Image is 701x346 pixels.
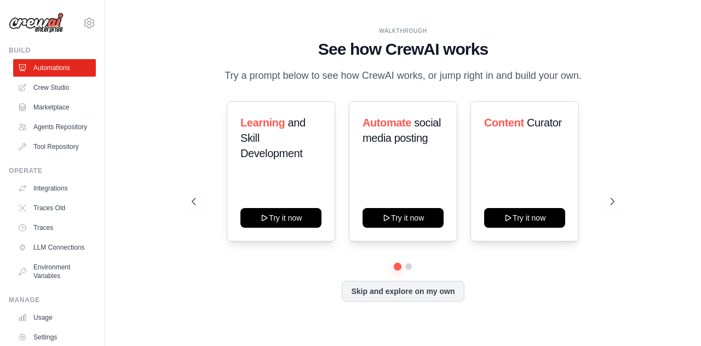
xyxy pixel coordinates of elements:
a: Environment Variables [13,258,96,285]
div: Manage [9,296,96,304]
button: Try it now [363,208,444,228]
a: Integrations [13,180,96,197]
button: Try it now [484,208,565,228]
a: Traces [13,219,96,237]
div: WALKTHROUGH [192,27,614,35]
a: Crew Studio [13,79,96,96]
p: Try a prompt below to see how CrewAI works, or jump right in and build your own. [219,68,587,84]
a: Marketplace [13,99,96,116]
span: Curator [527,117,562,129]
h1: See how CrewAI works [192,39,614,59]
div: Operate [9,166,96,175]
span: Automate [363,117,411,129]
a: Agents Repository [13,118,96,136]
a: Automations [13,59,96,77]
div: Build [9,46,96,55]
span: Learning [240,117,285,129]
a: Usage [13,309,96,326]
span: social media posting [363,117,441,144]
button: Skip and explore on my own [342,281,464,302]
a: Tool Repository [13,138,96,155]
img: Logo [9,13,64,33]
a: LLM Connections [13,239,96,256]
a: Traces Old [13,199,96,217]
span: Content [484,117,524,129]
button: Try it now [240,208,321,228]
span: and Skill Development [240,117,306,159]
a: Settings [13,328,96,346]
